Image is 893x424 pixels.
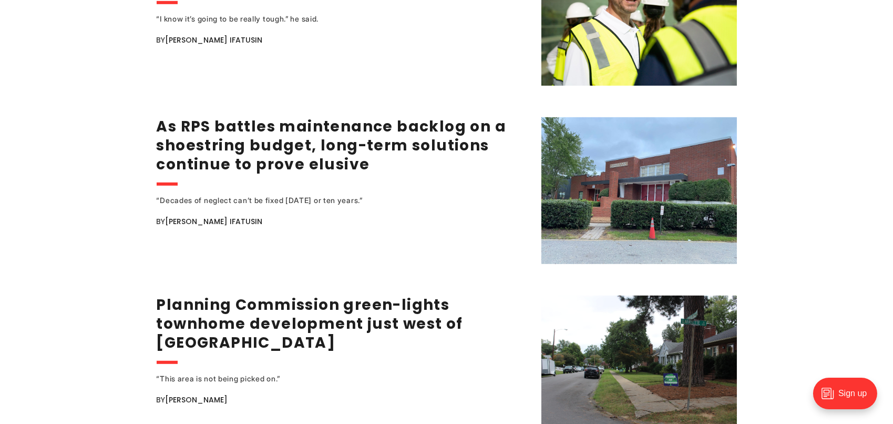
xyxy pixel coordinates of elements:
a: Planning Commission green-lights townhome development just west of [GEOGRAPHIC_DATA] [157,295,463,353]
a: [PERSON_NAME] Ifatusin [166,216,263,227]
iframe: portal-trigger [804,372,893,424]
a: As RPS battles maintenance backlog on a shoestring budget, long-term solutions continue to prove ... [157,116,507,175]
div: “This area is not being picked on.” [157,372,498,385]
div: By [157,393,528,406]
img: As RPS battles maintenance backlog on a shoestring budget, long-term solutions continue to prove ... [541,117,737,264]
div: “I know it’s going to be really tough.” he said. [157,13,498,25]
a: [PERSON_NAME] [166,395,228,405]
a: [PERSON_NAME] Ifatusin [166,35,263,45]
div: By [157,215,528,228]
div: “Decades of neglect can’t be fixed [DATE] or ten years.” [157,194,498,207]
div: By [157,34,528,46]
